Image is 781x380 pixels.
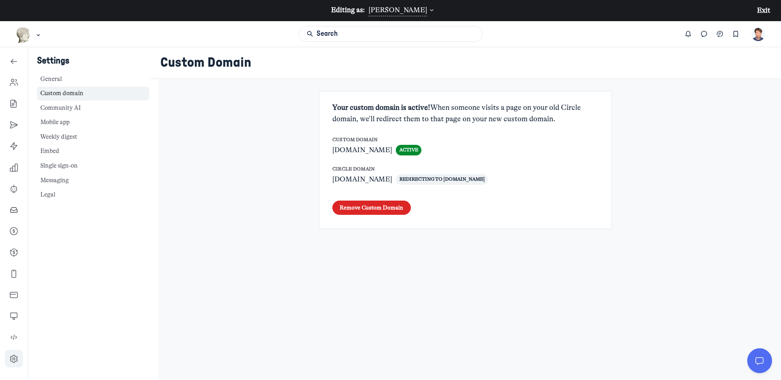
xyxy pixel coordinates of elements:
[696,26,712,42] button: Direct messages
[37,159,149,173] a: Single sign-on
[299,26,482,42] button: Search
[681,26,696,42] button: Notifications
[37,130,149,144] a: Weekly digest
[37,144,149,159] a: Embed
[16,27,31,43] img: Museums as Progress logo
[160,55,764,71] h1: Custom Domain
[16,26,42,44] button: Museums as Progress logo
[268,60,662,251] main: Main Content
[37,173,149,188] a: Messaging
[747,348,772,373] button: Circle support widget
[332,166,375,172] span: Circle domain
[37,56,149,67] h5: Settings
[728,26,744,42] button: Bookmarks
[751,27,766,41] button: User menu options
[332,103,430,111] span: Your custom domain is active!
[712,26,728,42] button: Chat threads
[757,5,770,16] button: Exit
[332,145,392,155] p: [DOMAIN_NAME]
[332,137,377,142] span: Custom domain
[757,7,770,14] span: Exit
[37,101,149,115] a: Community AI
[37,87,149,101] a: Custom domain
[331,6,365,14] span: Editing as:
[369,6,427,14] span: [PERSON_NAME]
[37,116,149,130] a: Mobile app
[369,4,436,16] button: Editing as:
[332,174,392,185] p: [DOMAIN_NAME]
[150,47,781,79] header: Page Header
[37,72,149,86] a: General
[396,145,421,155] span: Active
[37,188,149,202] a: Legal
[332,201,411,215] button: Remove Custom Domain
[396,174,488,185] span: Redirecting to [DOMAIN_NAME]
[332,102,598,124] div: When someone visits a page on your old Circle domain, we'll redirect them to that page on your ne...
